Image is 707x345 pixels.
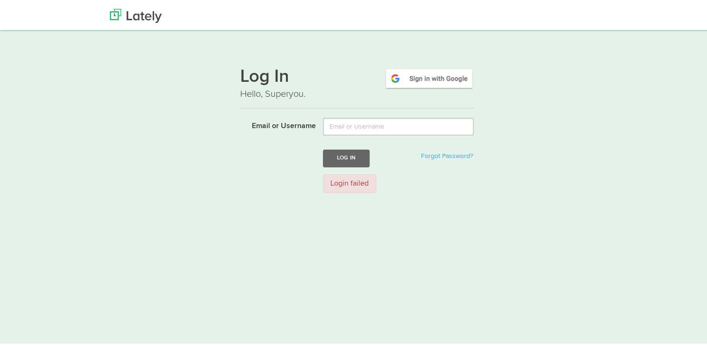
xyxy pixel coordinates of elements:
input: Email or Username [323,116,474,134]
img: Lately [110,7,162,21]
div: Login failed [323,172,376,192]
label: Email or Username [233,116,316,130]
button: Log In [323,148,370,165]
p: Hello, Superyou. [240,86,474,99]
h1: Log In [240,66,474,86]
a: Forgot Password? [421,151,473,158]
img: google-signin.png [385,66,474,87]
